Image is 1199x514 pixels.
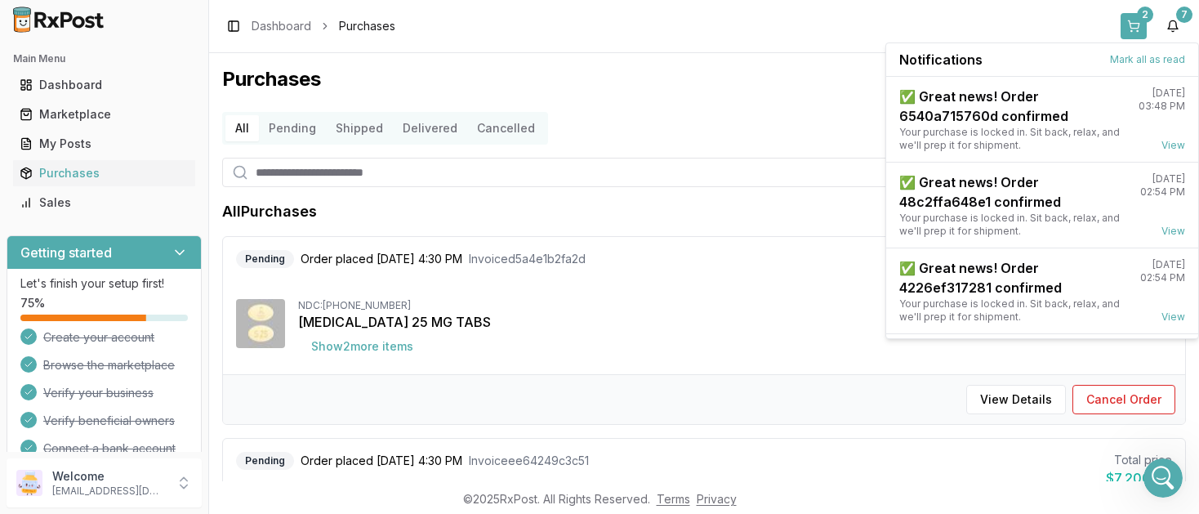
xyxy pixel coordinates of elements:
[1152,258,1185,271] div: [DATE]
[7,190,202,216] button: Sales
[1140,185,1185,199] div: 02:54 PM
[236,299,285,348] img: Jardiance 25 MG TABS
[51,388,65,401] button: Gif picker
[13,94,314,179] div: Richard says…
[25,389,38,402] button: Emoji picker
[72,104,301,168] div: How do I view more than 15 entries per page? Very annoying. Would like all items on one page that...
[20,106,189,123] div: Marketplace
[1160,13,1186,39] button: 7
[20,77,189,93] div: Dashboard
[63,179,314,215] div: I have an issue that's slowing me down
[13,100,195,129] a: Marketplace
[13,70,195,100] a: Dashboard
[47,9,73,35] img: Profile image for Manuel
[225,115,259,141] button: All
[26,287,154,316] b: [EMAIL_ADDRESS][DOMAIN_NAME]
[236,452,294,470] div: Pending
[899,258,1127,297] div: ✅ Great news! Order 4226ef317281 confirmed
[298,312,1172,332] div: [MEDICAL_DATA] 25 MG TABS
[26,339,255,371] div: You can continue the conversation on WhatsApp instead.
[298,332,426,361] button: Show2more items
[301,251,462,267] span: Order placed [DATE] 4:30 PM
[13,329,314,382] div: Roxy says…
[43,357,175,373] span: Browse the marketplace
[1106,452,1172,468] div: Total price
[20,194,189,211] div: Sales
[20,165,189,181] div: Purchases
[899,297,1127,324] div: Your purchase is locked in. Sit back, relax, and we'll prep it for shipment.
[1152,87,1185,100] div: [DATE]
[697,492,737,506] a: Privacy
[1121,13,1147,39] button: 2
[1139,100,1185,113] div: 03:48 PM
[26,238,255,318] div: The team will get back to you on this. Our usual reply time is a few hours. You'll get replies he...
[7,131,202,157] button: My Posts
[13,179,314,228] div: Richard says…
[7,7,111,33] img: RxPost Logo
[1152,172,1185,185] div: [DATE]
[7,101,202,127] button: Marketplace
[79,20,152,37] p: Active 3h ago
[966,385,1066,414] button: View Details
[339,18,395,34] span: Purchases
[52,468,166,485] p: Welcome
[43,440,176,457] span: Connect a bank account
[13,228,314,329] div: Roxy says…
[11,7,42,38] button: go back
[79,8,185,20] h1: [PERSON_NAME]
[287,7,316,36] div: Close
[1110,53,1185,66] button: Mark all as read
[13,228,268,328] div: The team will get back to you on this. Our usual reply time is a few hours.You'll get replies her...
[301,453,462,469] span: Order placed [DATE] 4:30 PM
[1140,271,1185,284] div: 02:54 PM
[280,382,306,409] button: Send a message…
[469,251,586,267] span: Invoice d5a4e1b2fa2d
[13,329,268,381] div: You can continue the conversation on WhatsApp instead.
[252,18,395,34] nav: breadcrumb
[467,115,545,141] button: Cancelled
[469,453,589,469] span: Invoice ee64249c3c51
[43,413,175,429] span: Verify beneficial owners
[1106,468,1172,488] div: $7,200.00
[20,136,189,152] div: My Posts
[899,172,1127,212] div: ✅ Great news! Order 48c2ffa648e1 confirmed
[20,243,112,262] h3: Getting started
[7,160,202,186] button: Purchases
[52,485,166,498] p: [EMAIL_ADDRESS][DOMAIN_NAME]
[259,115,326,141] a: Pending
[657,492,690,506] a: Terms
[16,470,42,496] img: User avatar
[13,159,195,188] a: Purchases
[326,115,393,141] button: Shipped
[7,72,202,98] button: Dashboard
[298,299,1172,312] div: NDC: [PHONE_NUMBER]
[43,385,154,401] span: Verify your business
[899,212,1127,238] div: Your purchase is locked in. Sit back, relax, and we'll prep it for shipment.
[899,50,983,69] span: Notifications
[43,329,154,346] span: Create your account
[13,129,195,159] a: My Posts
[236,250,294,268] div: Pending
[20,295,45,311] span: 75 %
[13,188,195,217] a: Sales
[256,7,287,38] button: Home
[78,388,91,401] button: Upload attachment
[1161,139,1185,152] a: View
[1161,225,1185,238] a: View
[252,18,311,34] a: Dashboard
[1143,458,1183,498] iframe: Intercom live chat
[13,52,195,65] h2: Main Menu
[20,275,188,292] p: Let's finish your setup first!
[899,87,1125,126] div: ✅ Great news! Order 6540a715760d confirmed
[1137,7,1153,23] div: 2
[222,66,1186,92] h1: Purchases
[76,189,301,205] div: I have an issue that's slowing me down
[59,94,314,177] div: How do I view more than 15 entries per page? Very annoying. Would like all items on one page that...
[1072,385,1175,414] button: Cancel Order
[393,115,467,141] button: Delivered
